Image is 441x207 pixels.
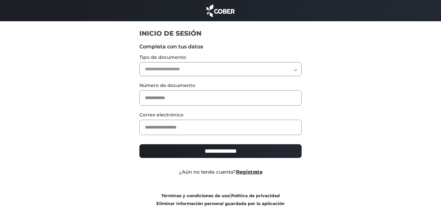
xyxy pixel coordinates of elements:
[139,54,302,61] label: Tipo de documento
[231,193,280,198] a: Política de privacidad
[205,3,237,18] img: cober_marca.png
[156,201,285,206] a: Eliminar información personal guardada por la aplicación
[139,29,302,38] h1: INICIO DE SESIÓN
[139,112,302,118] label: Correo electrónico
[134,168,307,176] div: ¿Aún no tenés cuenta?
[161,193,229,198] a: Términos y condiciones de uso
[139,82,302,89] label: Número de documento
[236,169,262,175] a: Registrate
[139,43,302,51] label: Completa con tus datos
